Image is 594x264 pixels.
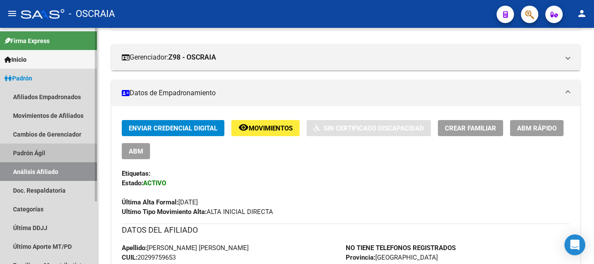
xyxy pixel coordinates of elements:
button: Enviar Credencial Digital [122,120,224,136]
button: Movimientos [231,120,300,136]
button: ABM [122,143,150,159]
button: Sin Certificado Discapacidad [307,120,431,136]
button: ABM Rápido [510,120,564,136]
strong: CUIL: [122,254,137,261]
span: Sin Certificado Discapacidad [324,124,424,132]
strong: Estado: [122,179,143,187]
span: Movimientos [249,124,293,132]
strong: Apellido: [122,244,147,252]
mat-panel-title: Gerenciador: [122,53,559,62]
span: [GEOGRAPHIC_DATA] [346,254,438,261]
button: Crear Familiar [438,120,503,136]
mat-icon: menu [7,8,17,19]
strong: ACTIVO [143,179,166,187]
span: Crear Familiar [445,124,496,132]
mat-expansion-panel-header: Datos de Empadronamiento [111,80,580,106]
strong: Etiquetas: [122,170,150,177]
span: 20299759653 [122,254,176,261]
strong: Última Alta Formal: [122,198,178,206]
span: Firma Express [4,36,50,46]
strong: NO TIENE TELEFONOS REGISTRADOS [346,244,456,252]
span: [PERSON_NAME] [PERSON_NAME] [122,244,249,252]
span: ABM [129,147,143,155]
mat-expansion-panel-header: Gerenciador:Z98 - OSCRAIA [111,44,580,70]
strong: Provincia: [346,254,375,261]
span: Enviar Credencial Digital [129,124,217,132]
span: ABM Rápido [517,124,557,132]
span: - OSCRAIA [69,4,115,23]
strong: Z98 - OSCRAIA [168,53,216,62]
span: ALTA INICIAL DIRECTA [122,208,273,216]
span: [DATE] [122,198,198,206]
mat-icon: remove_red_eye [238,122,249,133]
span: Inicio [4,55,27,64]
div: Open Intercom Messenger [564,234,585,255]
span: Padrón [4,74,32,83]
mat-icon: person [577,8,587,19]
strong: Ultimo Tipo Movimiento Alta: [122,208,207,216]
mat-panel-title: Datos de Empadronamiento [122,88,559,98]
h3: DATOS DEL AFILIADO [122,224,570,236]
